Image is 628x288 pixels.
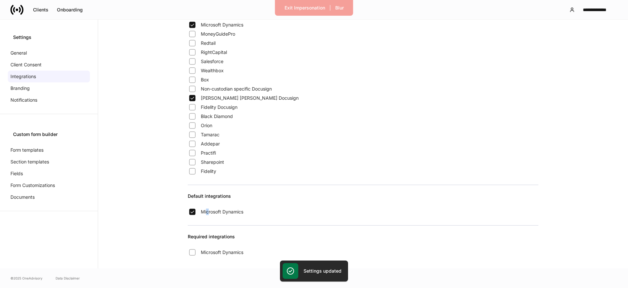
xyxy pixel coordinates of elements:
[29,5,53,15] button: Clients
[8,94,90,106] a: Notifications
[285,6,325,10] div: Exit Impersonation
[10,97,37,103] p: Notifications
[10,61,42,68] p: Client Consent
[201,141,220,147] span: Addepar
[10,50,27,56] p: General
[201,67,224,74] span: Wealthbox
[201,159,224,165] span: Sharepoint
[10,276,43,281] span: © 2025 OneAdvisory
[201,131,219,138] span: Tamarac
[53,5,87,15] button: Onboarding
[10,147,44,153] p: Form templates
[188,233,538,248] div: Required integrations
[304,268,341,274] h5: Settings updated
[8,156,90,168] a: Section templates
[8,168,90,179] a: Fields
[201,113,233,120] span: Black Diamond
[10,182,55,189] p: Form Customizations
[8,144,90,156] a: Form templates
[10,170,23,177] p: Fields
[201,249,243,256] span: Microsoft Dynamics
[10,159,49,165] p: Section templates
[8,191,90,203] a: Documents
[335,6,344,10] div: Blur
[56,276,80,281] a: Data Disclaimer
[8,179,90,191] a: Form Customizations
[8,71,90,82] a: Integrations
[8,59,90,71] a: Client Consent
[201,49,227,56] span: RightCapital
[201,58,223,65] span: Salesforce
[201,122,212,129] span: Orion
[8,47,90,59] a: General
[201,104,237,110] span: Fidelity Docusign
[201,95,299,101] span: [PERSON_NAME] [PERSON_NAME] Docusign
[10,73,36,80] p: Integrations
[201,209,243,215] span: Microsoft Dynamics
[57,8,83,12] div: Onboarding
[201,22,243,28] span: Microsoft Dynamics
[10,85,30,92] p: Branding
[201,150,216,156] span: Practifi
[201,86,272,92] span: Non-custodian specific Docusign
[280,3,329,13] button: Exit Impersonation
[13,34,85,41] div: Settings
[13,131,85,138] div: Custom form builder
[331,3,348,13] button: Blur
[201,76,209,83] span: Box
[8,82,90,94] a: Branding
[201,31,235,37] span: MoneyGuidePro
[201,168,216,175] span: Fidelity
[188,193,538,207] div: Default integrations
[10,194,35,200] p: Documents
[201,40,216,46] span: Redtail
[33,8,48,12] div: Clients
